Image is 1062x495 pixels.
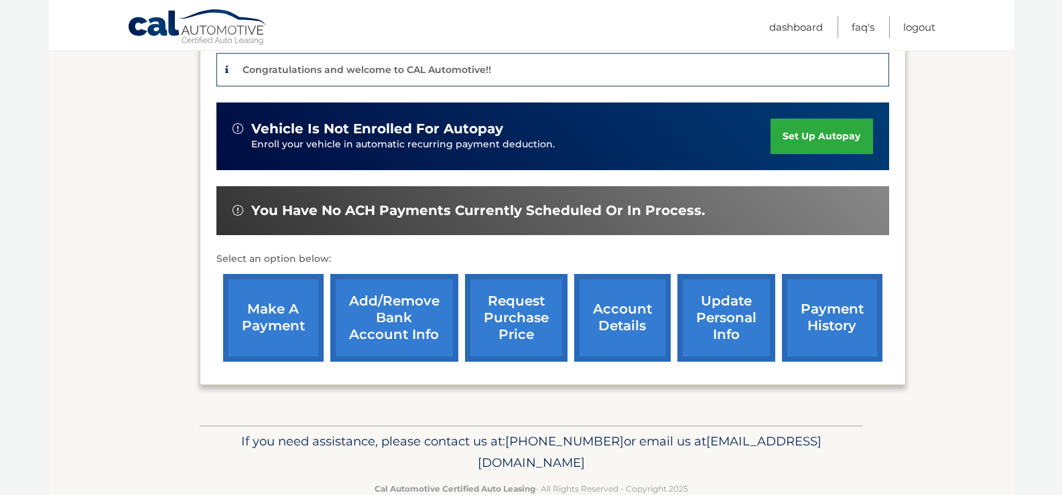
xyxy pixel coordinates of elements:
[465,274,568,362] a: request purchase price
[677,274,775,362] a: update personal info
[375,484,535,494] strong: Cal Automotive Certified Auto Leasing
[852,16,874,38] a: FAQ's
[505,433,624,449] span: [PHONE_NUMBER]
[769,16,823,38] a: Dashboard
[127,9,268,48] a: Cal Automotive
[903,16,935,38] a: Logout
[243,64,491,76] p: Congratulations and welcome to CAL Automotive!!
[216,251,889,267] p: Select an option below:
[208,431,854,474] p: If you need assistance, please contact us at: or email us at
[233,123,243,134] img: alert-white.svg
[251,137,771,152] p: Enroll your vehicle in automatic recurring payment deduction.
[251,202,705,219] span: You have no ACH payments currently scheduled or in process.
[771,119,872,154] a: set up autopay
[330,274,458,362] a: Add/Remove bank account info
[782,274,882,362] a: payment history
[574,274,671,362] a: account details
[233,205,243,216] img: alert-white.svg
[251,121,503,137] span: vehicle is not enrolled for autopay
[223,274,324,362] a: make a payment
